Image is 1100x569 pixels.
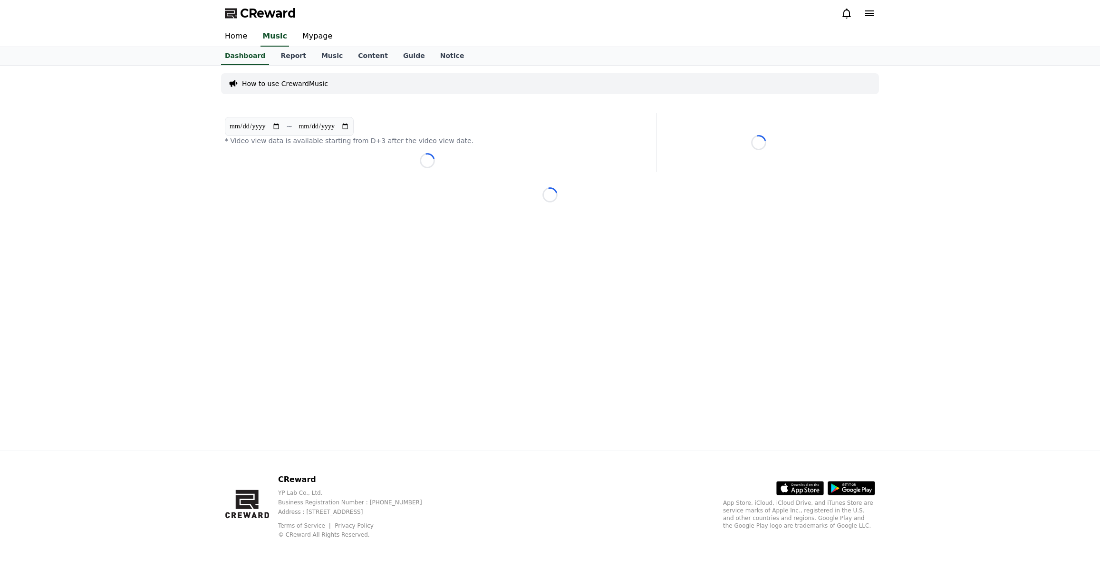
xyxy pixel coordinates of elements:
[350,47,396,65] a: Content
[278,531,437,539] p: © CReward All Rights Reserved.
[240,6,296,21] span: CReward
[723,499,875,530] p: App Store, iCloud, iCloud Drive, and iTunes Store are service marks of Apple Inc., registered in ...
[314,47,350,65] a: Music
[225,6,296,21] a: CReward
[225,136,630,145] p: * Video view data is available starting from D+3 after the video view date.
[396,47,433,65] a: Guide
[286,121,292,132] p: ~
[433,47,472,65] a: Notice
[278,499,437,506] p: Business Registration Number : [PHONE_NUMBER]
[295,27,340,47] a: Mypage
[278,489,437,497] p: YP Lab Co., Ltd.
[278,508,437,516] p: Address : [STREET_ADDRESS]
[335,522,374,529] a: Privacy Policy
[278,522,332,529] a: Terms of Service
[242,79,328,88] a: How to use CrewardMusic
[217,27,255,47] a: Home
[278,474,437,485] p: CReward
[273,47,314,65] a: Report
[261,27,289,47] a: Music
[221,47,269,65] a: Dashboard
